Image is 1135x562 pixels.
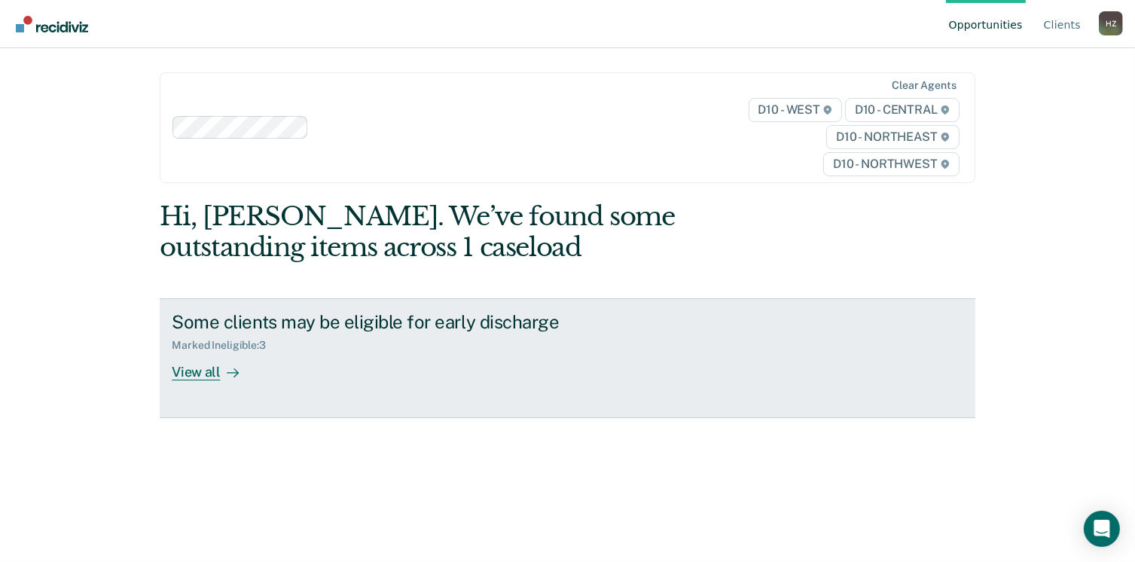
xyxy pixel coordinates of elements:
span: D10 - WEST [749,98,842,122]
div: Open Intercom Messenger [1084,511,1120,547]
div: H Z [1099,11,1123,35]
span: D10 - NORTHEAST [826,125,959,149]
div: Clear agents [892,79,956,92]
a: Some clients may be eligible for early dischargeMarked Ineligible:3View all [160,298,975,417]
div: Marked Ineligible : 3 [172,339,277,352]
div: Some clients may be eligible for early discharge [172,311,700,333]
img: Recidiviz [16,16,88,32]
span: D10 - NORTHWEST [823,152,959,176]
span: D10 - CENTRAL [845,98,960,122]
div: View all [172,352,256,381]
button: Profile dropdown button [1099,11,1123,35]
div: Hi, [PERSON_NAME]. We’ve found some outstanding items across 1 caseload [160,201,812,263]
